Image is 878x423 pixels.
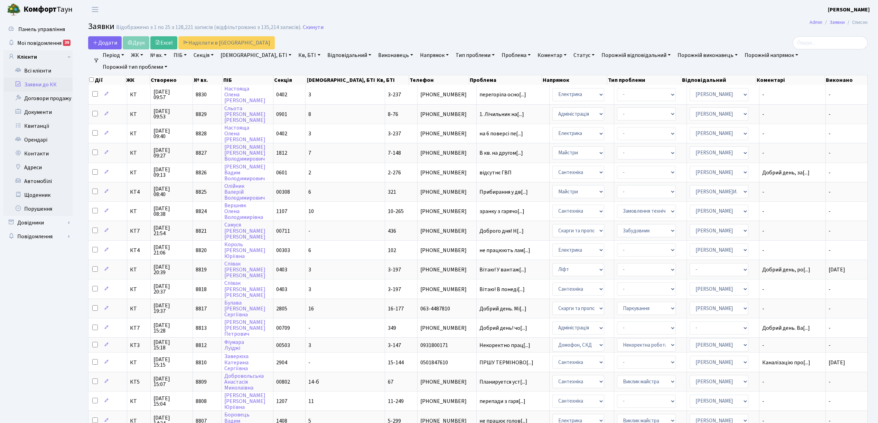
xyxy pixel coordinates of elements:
span: - [762,343,823,348]
span: КТ3 [130,343,148,348]
span: 8830 [196,91,207,98]
span: 2904 [276,359,287,366]
span: КТ [130,150,148,156]
span: 8824 [196,208,207,215]
span: 8825 [196,188,207,196]
a: Заявки [830,19,845,26]
span: - [829,227,831,235]
span: 7 [308,149,311,157]
span: 0403 [276,266,287,273]
span: 3-197 [388,286,401,293]
a: Порожній відповідальний [599,49,673,61]
span: 10 [308,208,314,215]
div: 39 [63,40,71,46]
span: [DATE] 09:13 [153,167,190,178]
span: 2-276 [388,169,401,176]
span: 8812 [196,342,207,349]
a: Орендарі [3,133,73,147]
span: 1. Лічильник на[...] [479,110,524,118]
span: Добрий день! чо[...] [479,324,527,332]
a: Порушення [3,202,73,216]
span: 16-177 [388,305,404,313]
a: Порожній напрямок [742,49,801,61]
span: 8819 [196,266,207,273]
span: КТ [130,287,148,292]
span: - [762,131,823,136]
span: 1812 [276,149,287,157]
span: [PHONE_NUMBER] [420,325,474,331]
span: [PHONE_NUMBER] [420,170,474,175]
th: Проблема [469,75,542,85]
span: 11-249 [388,397,404,405]
span: Прибирання у дв[...] [479,188,528,196]
a: № вх. [147,49,169,61]
a: Довідники [3,216,73,230]
th: Коментарі [756,75,825,85]
span: - [762,150,823,156]
span: 8817 [196,305,207,313]
span: Мої повідомлення [17,39,62,47]
a: Повідомлення [3,230,73,243]
a: Порожній тип проблеми [100,61,170,73]
span: 8828 [196,130,207,137]
span: 00303 [276,247,290,254]
span: на 6 поверсі пе[...] [479,130,523,137]
a: Квитанції [3,119,73,133]
span: 8829 [196,110,207,118]
a: Договори продажу [3,92,73,105]
a: [DEMOGRAPHIC_DATA], БТІ [218,49,294,61]
a: Проблема [499,49,533,61]
span: 14-б [308,378,319,386]
span: 00308 [276,188,290,196]
a: Мої повідомлення39 [3,36,73,50]
span: - [829,342,831,349]
span: КТ [130,267,148,272]
span: 8810 [196,359,207,366]
span: 8826 [196,169,207,176]
span: Доброго дня! Н[...] [479,227,524,235]
span: 0403 [276,286,287,293]
span: 8 [308,110,311,118]
div: Відображено з 1 по 25 з 128,221 записів (відфільтровано з 135,214 записів). [116,24,301,31]
span: Заявки [88,20,114,32]
th: Тип проблеми [607,75,681,85]
span: Каналізацію про[...] [762,359,810,366]
a: НастоящаОлена[PERSON_NAME] [224,124,265,143]
span: КТ [130,92,148,97]
span: 8813 [196,324,207,332]
span: КТ [130,398,148,404]
span: [DATE] 08:40 [153,186,190,197]
span: [DATE] 09:40 [153,128,190,139]
a: Клієнти [3,50,73,64]
span: 00709 [276,324,290,332]
span: [PHONE_NUMBER] [420,209,474,214]
span: [DATE] 21:54 [153,225,190,236]
span: КТ [130,209,148,214]
span: 0931800171 [420,343,474,348]
span: 3-237 [388,130,401,137]
span: 3 [308,91,311,98]
a: [PERSON_NAME][PERSON_NAME]Юріївна [224,392,265,411]
span: [DATE] 15:18 [153,339,190,350]
span: 0501847610 [420,360,474,365]
span: [PHONE_NUMBER] [420,189,474,195]
span: - [829,247,831,254]
th: ЖК [125,75,150,85]
span: 7-148 [388,149,401,157]
span: - [762,398,823,404]
span: 8820 [196,247,207,254]
a: ДобровольськаАнастасіяМиколаївна [224,372,264,392]
span: 3 [308,342,311,349]
span: - [829,169,831,176]
a: Співак[PERSON_NAME][PERSON_NAME] [224,260,265,279]
span: - [829,91,831,98]
a: НастоящаОлена[PERSON_NAME] [224,85,265,104]
th: ПІБ [223,75,273,85]
a: ОлійникВалерійВолодимирович [224,182,265,202]
a: ЖК [128,49,146,61]
a: Кв, БТІ [296,49,323,61]
span: перепади з гаря[...] [479,397,525,405]
span: Додати [93,39,117,47]
span: КТ [130,131,148,136]
span: [PHONE_NUMBER] [420,398,474,404]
